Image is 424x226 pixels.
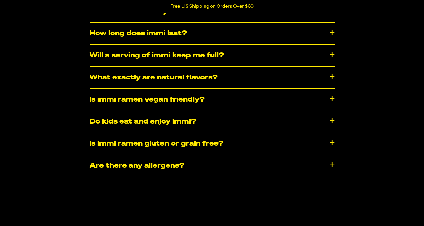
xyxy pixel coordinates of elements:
div: Is immi ramen gluten or grain free? [90,133,335,155]
div: How long does immi last? [90,23,335,44]
div: Will a serving of immi keep me full? [90,45,335,66]
div: ​​Are there any allergens? [90,155,335,177]
div: Do kids eat and enjoy immi? [90,111,335,133]
div: What exactly are natural flavors? [90,67,335,88]
div: Is immi ramen vegan friendly? [90,89,335,111]
p: Free U.S Shipping on Orders Over $60 [170,4,254,9]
